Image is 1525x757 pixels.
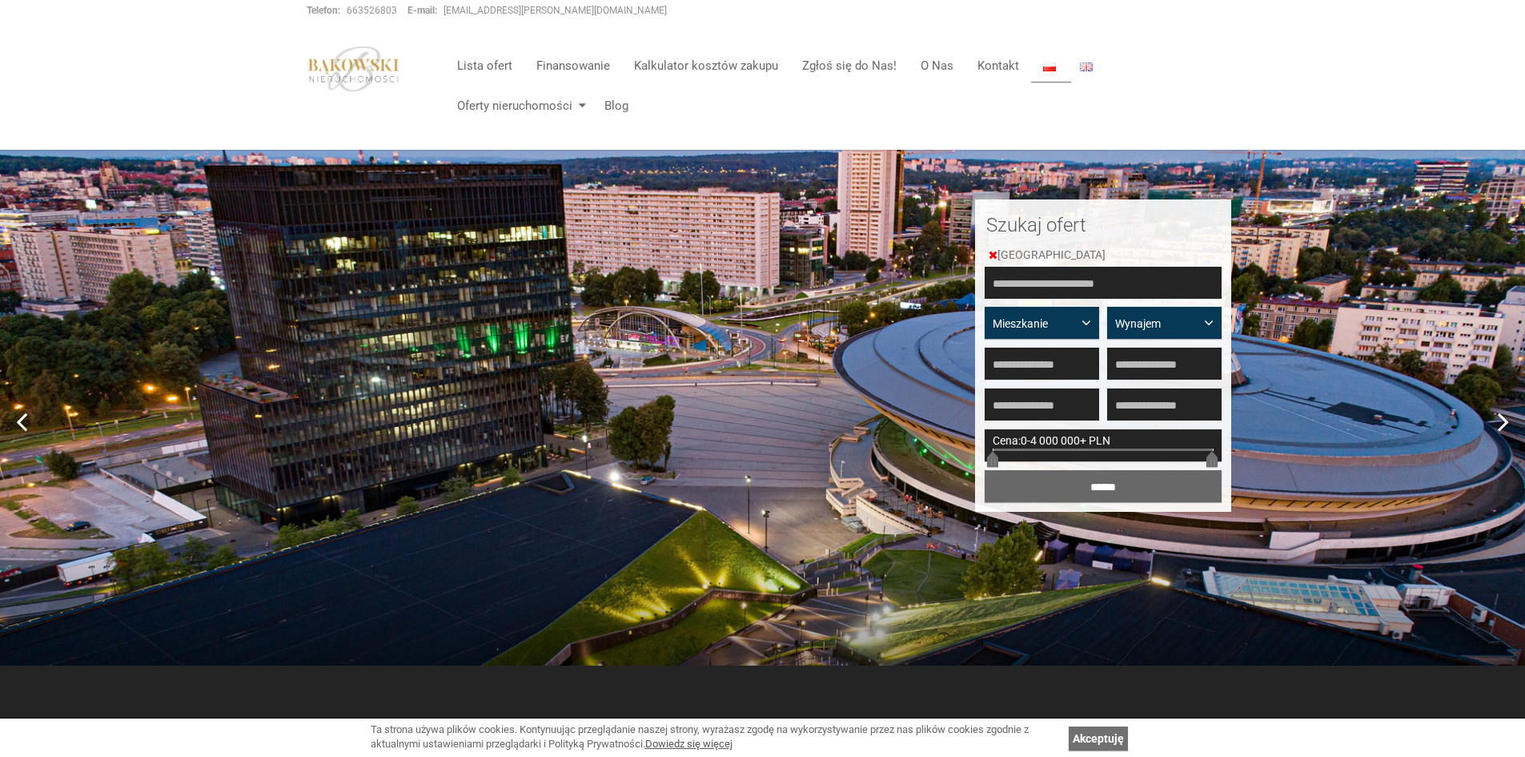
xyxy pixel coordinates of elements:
[347,5,397,16] a: 663526803
[1080,62,1093,71] img: English
[965,50,1031,82] a: Kontakt
[993,434,1021,447] span: Cena:
[407,5,437,16] strong: E-mail:
[1043,62,1056,71] img: Polski
[1107,307,1222,339] button: Wynajem
[1021,434,1027,447] span: 0
[1069,727,1128,751] a: Akceptuję
[371,723,1061,752] div: Ta strona używa plików cookies. Kontynuując przeglądanie naszej strony, wyrażasz zgodę na wykorzy...
[622,50,790,82] a: Kalkulator kosztów zakupu
[909,50,965,82] a: O Nas
[445,90,592,122] a: Oferty nieruchomości
[1030,434,1110,447] span: 4 000 000+ PLN
[307,46,401,92] img: logo
[985,429,1222,461] div: -
[592,90,628,122] a: Blog
[445,50,524,82] a: Lista ofert
[443,5,667,16] a: [EMAIL_ADDRESS][PERSON_NAME][DOMAIN_NAME]
[993,316,1079,332] span: Mieszkanie
[524,50,622,82] a: Finansowanie
[989,248,1114,261] a: [GEOGRAPHIC_DATA]
[1115,316,1202,332] span: Wynajem
[985,307,1099,339] button: Mieszkanie
[790,50,909,82] a: Zgłoś się do Nas!
[986,215,1220,236] h2: Szukaj ofert
[307,5,340,16] strong: Telefon:
[645,738,732,750] a: Dowiedz się więcej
